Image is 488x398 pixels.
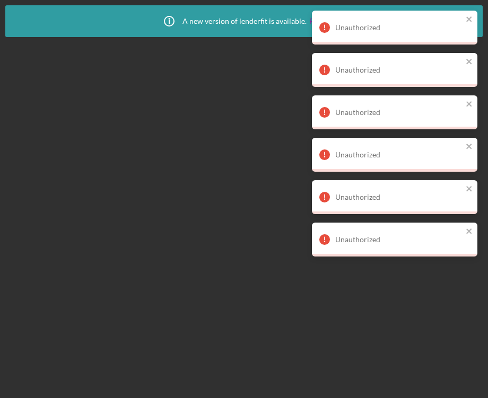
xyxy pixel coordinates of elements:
button: close [466,100,473,110]
button: close [466,15,473,25]
div: Unauthorized [335,151,463,159]
div: A new version of lenderfit is available. [156,8,332,34]
div: Unauthorized [335,66,463,74]
div: Unauthorized [335,23,463,32]
button: close [466,142,473,152]
div: Unauthorized [335,193,463,201]
a: Reload [309,17,332,25]
div: Unauthorized [335,235,463,244]
button: close [466,184,473,194]
div: Unauthorized [335,108,463,117]
button: close [466,57,473,67]
button: close [466,227,473,237]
